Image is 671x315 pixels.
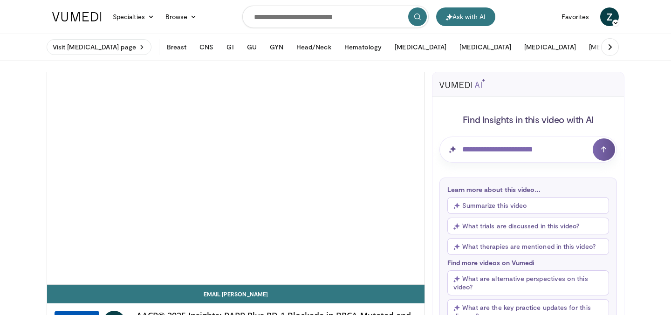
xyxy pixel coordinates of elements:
h4: Find Insights in this video with AI [439,113,617,125]
button: [MEDICAL_DATA] [389,38,452,56]
button: Breast [161,38,192,56]
img: VuMedi Logo [52,12,102,21]
a: Visit [MEDICAL_DATA] page [47,39,151,55]
a: Z [600,7,619,26]
button: GI [221,38,239,56]
button: [MEDICAL_DATA] [454,38,517,56]
a: Browse [160,7,203,26]
a: Specialties [107,7,160,26]
p: Learn more about this video... [447,185,609,193]
p: Find more videos on Vumedi [447,259,609,267]
button: What therapies are mentioned in this video? [447,238,609,255]
button: Head/Neck [291,38,337,56]
button: GYN [264,38,289,56]
button: What are alternative perspectives on this video? [447,270,609,295]
button: [MEDICAL_DATA] [583,38,646,56]
a: Email [PERSON_NAME] [47,285,425,303]
img: vumedi-ai-logo.svg [439,79,485,88]
a: Favorites [556,7,595,26]
button: [MEDICAL_DATA] [519,38,582,56]
button: CNS [194,38,219,56]
button: What trials are discussed in this video? [447,218,609,234]
input: Search topics, interventions [242,6,429,28]
input: Question for AI [439,137,617,163]
video-js: Video Player [47,72,425,285]
button: GU [241,38,262,56]
button: Summarize this video [447,197,609,214]
button: Hematology [339,38,388,56]
button: Ask with AI [436,7,495,26]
